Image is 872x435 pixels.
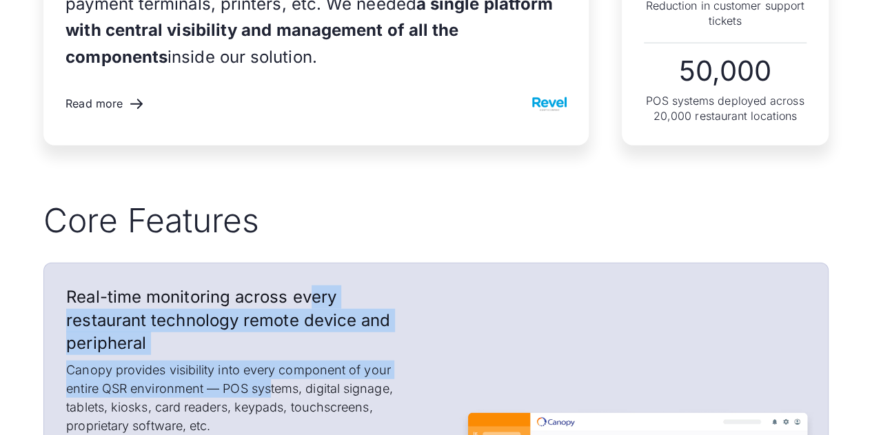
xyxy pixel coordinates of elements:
p: Canopy provides visibility into every component of your entire QSR environment — POS systems, dig... [66,361,403,435]
div: Read more [65,97,123,110]
div: POS systems deployed across 20,000 restaurant locations [644,93,807,124]
a: Read more [65,90,145,118]
h3: Real-time monitoring across every restaurant technology remote device and peripheral [66,285,403,355]
div: 50,000 [644,57,807,85]
h2: Core Features [43,201,829,241]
